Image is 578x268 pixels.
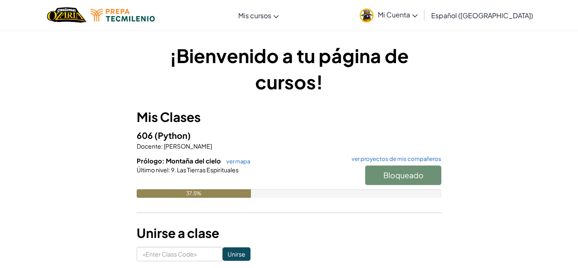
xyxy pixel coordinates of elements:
h3: Mis Clases [137,108,441,127]
img: avatar [360,8,374,22]
a: Ozaria by CodeCombat logo [47,6,86,24]
a: Mi Cuenta [355,2,422,28]
a: ver proyectos de mis compañeros [347,156,441,162]
span: Mis cursos [238,11,271,20]
input: <Enter Class Code> [137,247,223,261]
span: 606 [137,130,154,141]
span: (Python) [154,130,191,141]
span: Prólogo: Montaña del cielo [137,157,222,165]
span: : [161,142,163,150]
a: Español ([GEOGRAPHIC_DATA]) [427,4,537,27]
div: 37.5% [137,189,251,198]
span: Las Tierras Espirituales [176,166,239,174]
span: 9. [170,166,176,174]
input: Unirse [223,247,250,261]
span: Último nivel [137,166,168,174]
span: Español ([GEOGRAPHIC_DATA]) [431,11,533,20]
span: [PERSON_NAME] [163,142,212,150]
span: Mi Cuenta [378,10,418,19]
a: Mis cursos [234,4,283,27]
a: ver mapa [222,158,250,165]
span: Docente [137,142,161,150]
img: Home [47,6,86,24]
img: Tecmilenio logo [91,9,155,22]
span: : [168,166,170,174]
h3: Unirse a clase [137,224,441,243]
h1: ¡Bienvenido a tu página de cursos! [137,42,441,95]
